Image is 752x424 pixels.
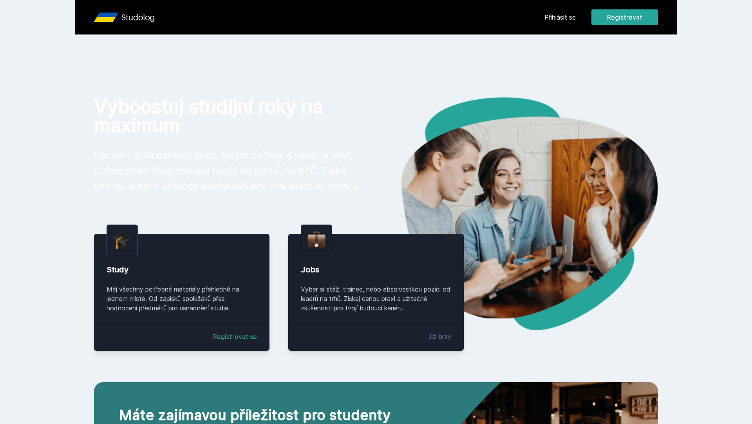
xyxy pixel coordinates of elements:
a: Přihlásit se [544,13,576,22]
img: hero.png [376,97,658,330]
img: graduation-cap.png [113,231,131,250]
div: Study [107,264,257,275]
h1: Vyboostuj studijní roky na maximum [94,97,363,135]
div: Vyber si stáž, trainee, nebo absolvestkou pozici od leadrů na trhů. Získej cenou praxi a užitečné... [301,284,451,313]
img: briefcase.png [307,230,325,250]
div: Měj všechny potřebné materiály přehledně na jednom místě. Od zápisků spolužáků přes hodnocení pře... [107,284,257,313]
div: Jobs [301,264,451,275]
p: Usnadni si studentský život. Na nic nečekej a vyber si stáž, trainee nebo absolvestkou pozici od ... [94,147,363,193]
a: Registrovat se [213,332,257,341]
button: Registrovat [591,9,658,25]
div: Již brzy [428,332,451,341]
